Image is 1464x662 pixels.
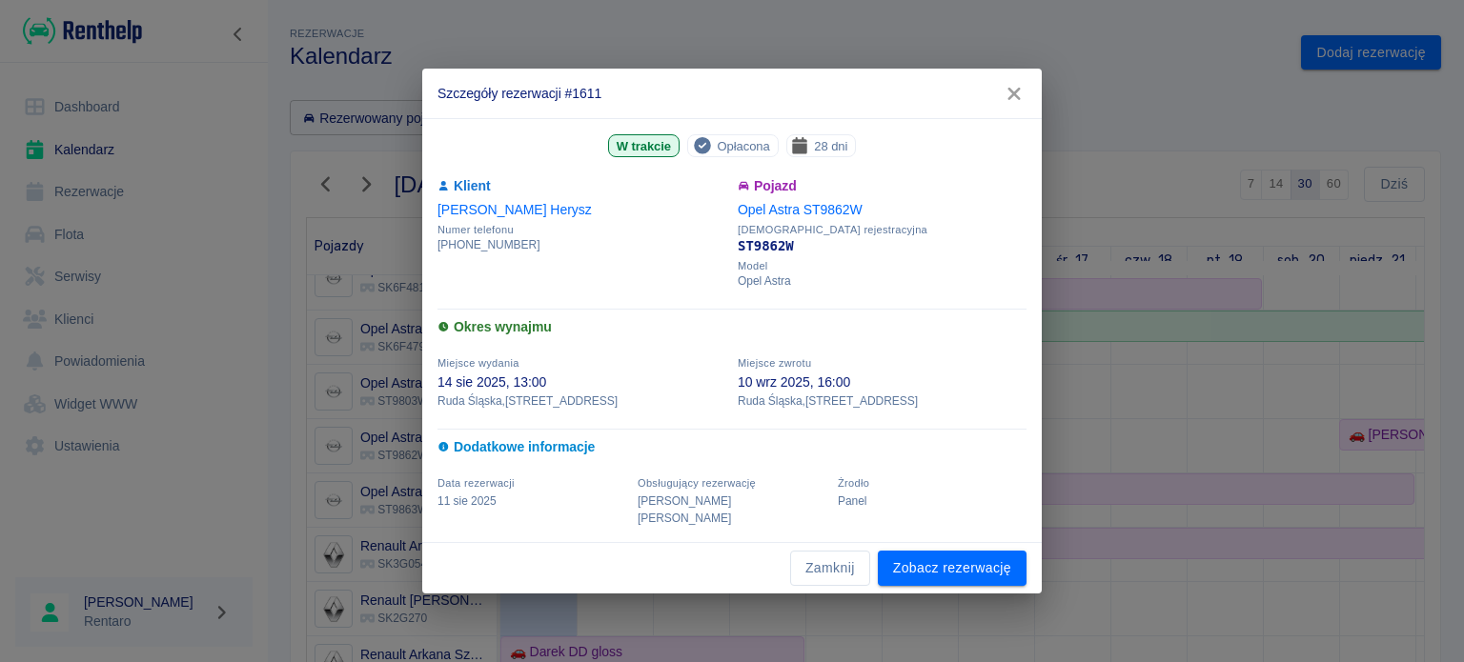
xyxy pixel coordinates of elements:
span: 28 dni [806,136,855,156]
h6: Pojazd [738,176,1027,196]
p: 14 sie 2025, 13:00 [437,372,726,392]
button: Zamknij [790,551,870,586]
h6: Dodatkowe informacje [437,437,1027,457]
a: Opel Astra ST9862W [738,202,863,217]
span: Opłacona [709,136,777,156]
p: Ruda Śląska , [STREET_ADDRESS] [738,392,1027,410]
p: [PHONE_NUMBER] [437,236,726,253]
span: [DEMOGRAPHIC_DATA] rejestracyjna [738,224,1027,236]
span: Model [738,260,1027,272]
span: Miejsce wydania [437,357,519,369]
p: 10 wrz 2025, 16:00 [738,372,1027,392]
a: [PERSON_NAME] Herysz [437,202,592,217]
span: Żrodło [838,477,869,489]
span: Miejsce zwrotu [738,357,811,369]
p: Ruda Śląska , [STREET_ADDRESS] [437,392,726,410]
p: Opel Astra [738,272,1027,290]
span: Obsługujący rezerwację [638,477,756,489]
p: Panel [838,492,1027,510]
h6: Klient [437,176,726,196]
h6: Okres wynajmu [437,317,1027,337]
p: 11 sie 2025 [437,492,626,510]
span: Numer telefonu [437,224,726,236]
span: Data rezerwacji [437,477,515,489]
h2: Szczegóły rezerwacji #1611 [422,69,1042,118]
p: ST9862W [738,236,1027,256]
span: W trakcie [609,136,679,156]
a: Zobacz rezerwację [878,551,1027,586]
p: [PERSON_NAME] [PERSON_NAME] [638,492,826,527]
